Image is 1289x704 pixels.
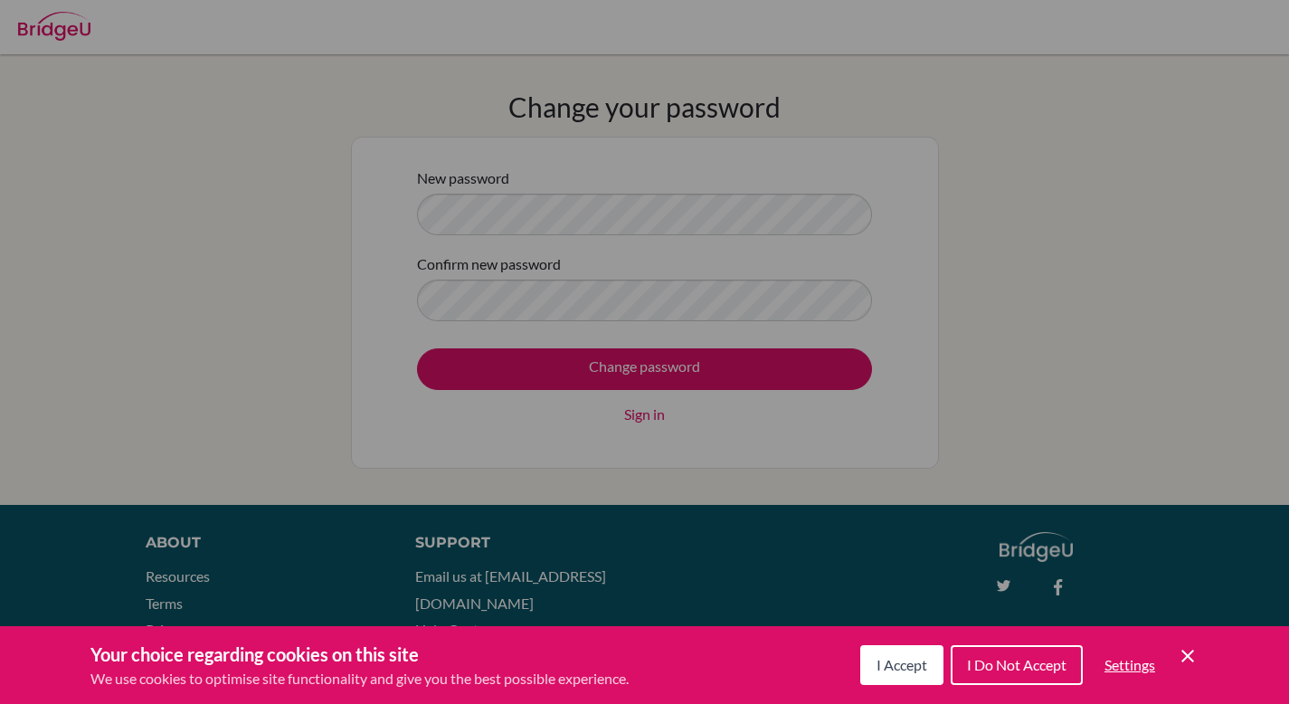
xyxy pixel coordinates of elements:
[967,656,1066,673] span: I Do Not Accept
[877,656,927,673] span: I Accept
[1177,645,1199,667] button: Save and close
[860,645,943,685] button: I Accept
[90,668,629,690] p: We use cookies to optimise site functionality and give you the best possible experience.
[1090,647,1170,683] button: Settings
[1104,656,1155,673] span: Settings
[90,641,629,668] h3: Your choice regarding cookies on this site
[951,645,1083,685] button: I Do Not Accept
